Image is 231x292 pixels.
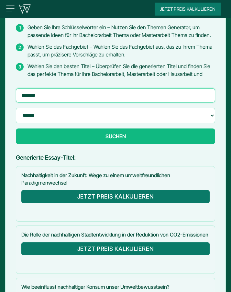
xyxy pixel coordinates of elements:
[16,62,215,78] li: Wählen Sie den besten Titel – Überprüfen Sie die generierten Titel und finden Sie das perfekte Th...
[16,63,24,71] span: 3
[21,283,170,290] p: Wie beeinflusst nachhaltiger Konsum unser Umweltbewusstsein?
[16,43,215,58] li: Wählen Sie das Fachgebiet – Wählen Sie das Fachgebiet aus, das zu Ihrem Thema passt, um präzisere...
[21,231,208,238] p: Die Rolle der nachhaltigen Stadtentwicklung in der Reduktion von CO2-Emissionen
[16,154,215,161] h3: Generierte Essay-Titel:
[21,242,210,255] button: JETZT PREIS KALKULIEREN
[21,190,210,203] button: JETZT PREIS KALKULIEREN
[155,3,221,16] button: Jetzt Preis kalkulieren
[18,4,31,14] img: wirschreiben
[105,133,126,139] span: SUCHEN
[16,128,215,144] button: SUCHEN
[5,3,16,14] img: Menu open
[16,23,215,39] li: Geben Sie Ihre Schlüsselwörter ein – Nutzen Sie den Themen Generator, um passende Ideen für Ihr B...
[16,43,24,51] span: 2
[21,172,210,186] p: Nachhaltigkeit in der Zukunft: Wege zu einem umweltfreundlichen Paradigmenwechsel
[16,24,24,32] span: 1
